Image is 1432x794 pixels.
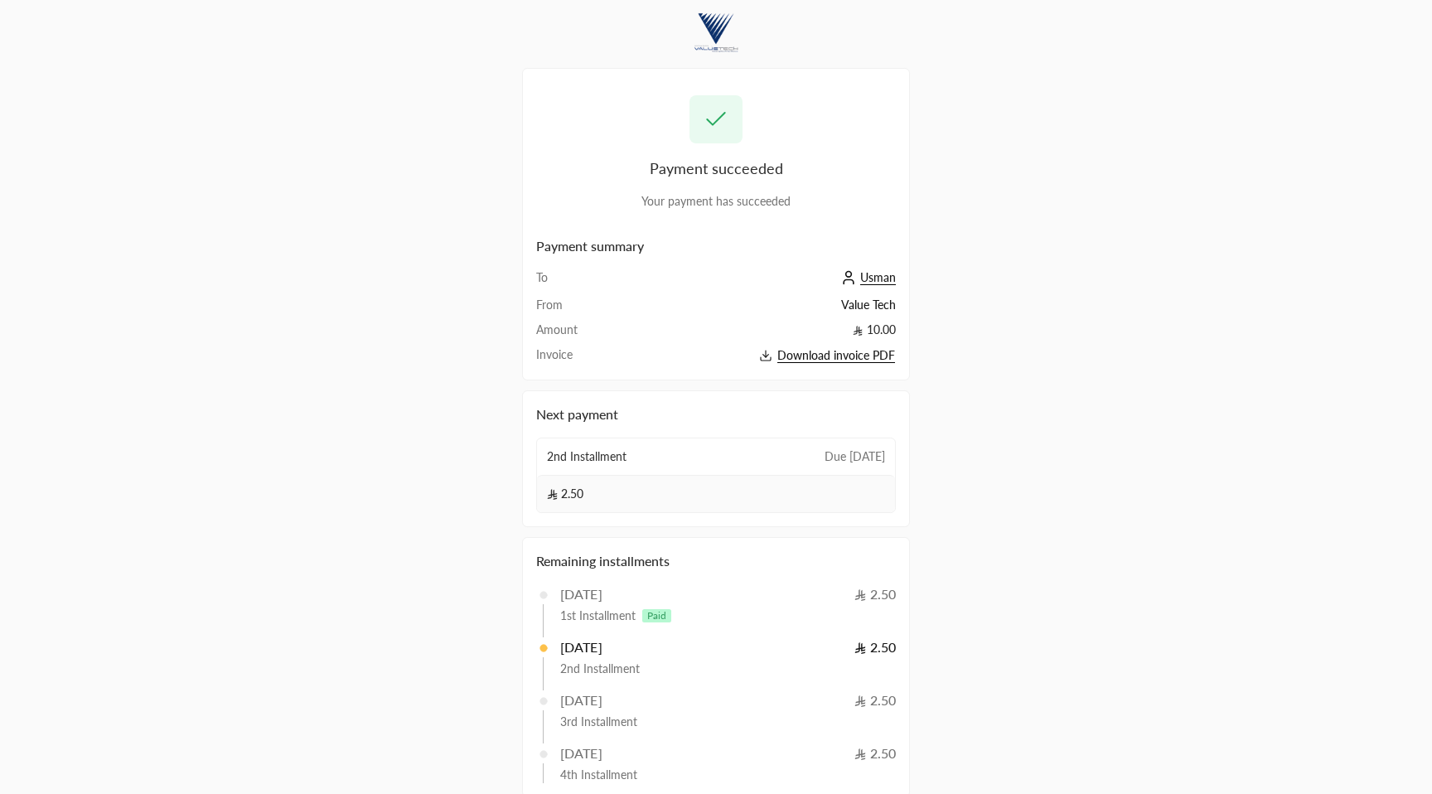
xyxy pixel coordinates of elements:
[837,270,896,284] a: Usman
[560,690,602,710] div: [DATE]
[560,637,602,657] div: [DATE]
[536,193,896,210] div: Your payment has succeeded
[617,322,896,346] td: 10.00
[536,297,617,322] td: From
[536,346,617,366] td: Invoice
[854,586,896,602] span: 2.50
[536,157,896,180] div: Payment succeeded
[694,10,738,55] img: Company Logo
[854,639,896,655] span: 2.50
[560,714,637,730] span: 3rd Installment
[536,322,617,346] td: Amount
[536,269,617,297] td: To
[860,270,896,285] span: Usman
[777,348,895,363] span: Download invoice PDF
[536,236,896,256] h2: Payment summary
[825,448,885,465] span: Due [DATE]
[536,551,896,571] div: Remaining installments
[617,346,896,366] button: Download invoice PDF
[854,745,896,761] span: 2.50
[560,767,637,783] span: 4th Installment
[536,404,896,424] div: Next payment
[560,584,602,604] div: [DATE]
[642,609,671,622] span: Paid
[854,692,896,708] span: 2.50
[560,661,640,677] span: 2nd Installment
[547,486,583,502] span: 2.50
[547,448,626,465] span: 2nd Installment
[560,608,636,624] span: 1st Installment
[617,297,896,322] td: Value Tech
[560,743,602,763] div: [DATE]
